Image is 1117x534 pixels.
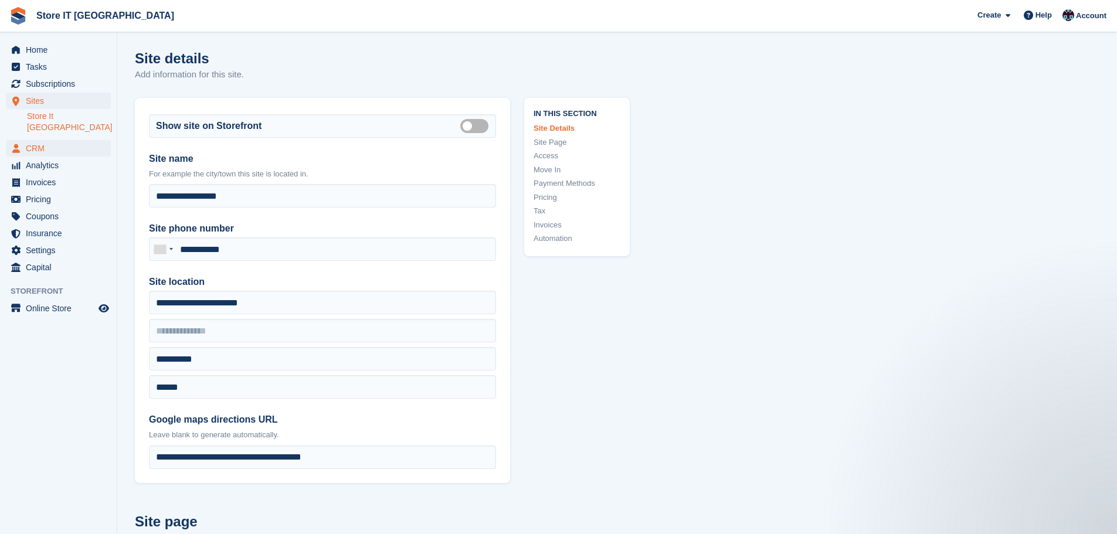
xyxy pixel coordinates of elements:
[27,111,111,133] a: Store It [GEOGRAPHIC_DATA]
[1035,9,1052,21] span: Help
[534,233,620,244] a: Automation
[460,125,493,127] label: Is public
[534,150,620,162] a: Access
[149,275,496,289] label: Site location
[534,192,620,203] a: Pricing
[6,140,111,157] a: menu
[135,50,244,66] h1: Site details
[6,157,111,174] a: menu
[26,242,96,259] span: Settings
[26,174,96,191] span: Invoices
[26,259,96,275] span: Capital
[97,301,111,315] a: Preview store
[534,107,620,118] span: In this section
[156,119,262,133] label: Show site on Storefront
[26,42,96,58] span: Home
[149,429,496,441] p: Leave blank to generate automatically.
[1062,9,1074,21] img: James Campbell Adamson
[32,6,179,25] a: Store IT [GEOGRAPHIC_DATA]
[534,137,620,148] a: Site Page
[26,140,96,157] span: CRM
[26,93,96,109] span: Sites
[977,9,1001,21] span: Create
[534,178,620,189] a: Payment Methods
[6,242,111,259] a: menu
[135,68,244,81] p: Add information for this site.
[6,174,111,191] a: menu
[135,511,510,532] h2: Site page
[26,157,96,174] span: Analytics
[6,93,111,109] a: menu
[149,152,496,166] label: Site name
[6,300,111,317] a: menu
[26,191,96,208] span: Pricing
[6,208,111,225] a: menu
[9,7,27,25] img: stora-icon-8386f47178a22dfd0bd8f6a31ec36ba5ce8667c1dd55bd0f319d3a0aa187defe.svg
[26,225,96,242] span: Insurance
[149,413,496,427] label: Google maps directions URL
[149,168,496,180] p: For example the city/town this site is located in.
[6,259,111,275] a: menu
[11,285,117,297] span: Storefront
[534,123,620,134] a: Site Details
[6,59,111,75] a: menu
[26,76,96,92] span: Subscriptions
[26,208,96,225] span: Coupons
[6,42,111,58] a: menu
[534,219,620,231] a: Invoices
[149,222,496,236] label: Site phone number
[6,225,111,242] a: menu
[6,76,111,92] a: menu
[26,300,96,317] span: Online Store
[534,164,620,176] a: Move In
[6,191,111,208] a: menu
[1076,10,1106,22] span: Account
[26,59,96,75] span: Tasks
[534,205,620,217] a: Tax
